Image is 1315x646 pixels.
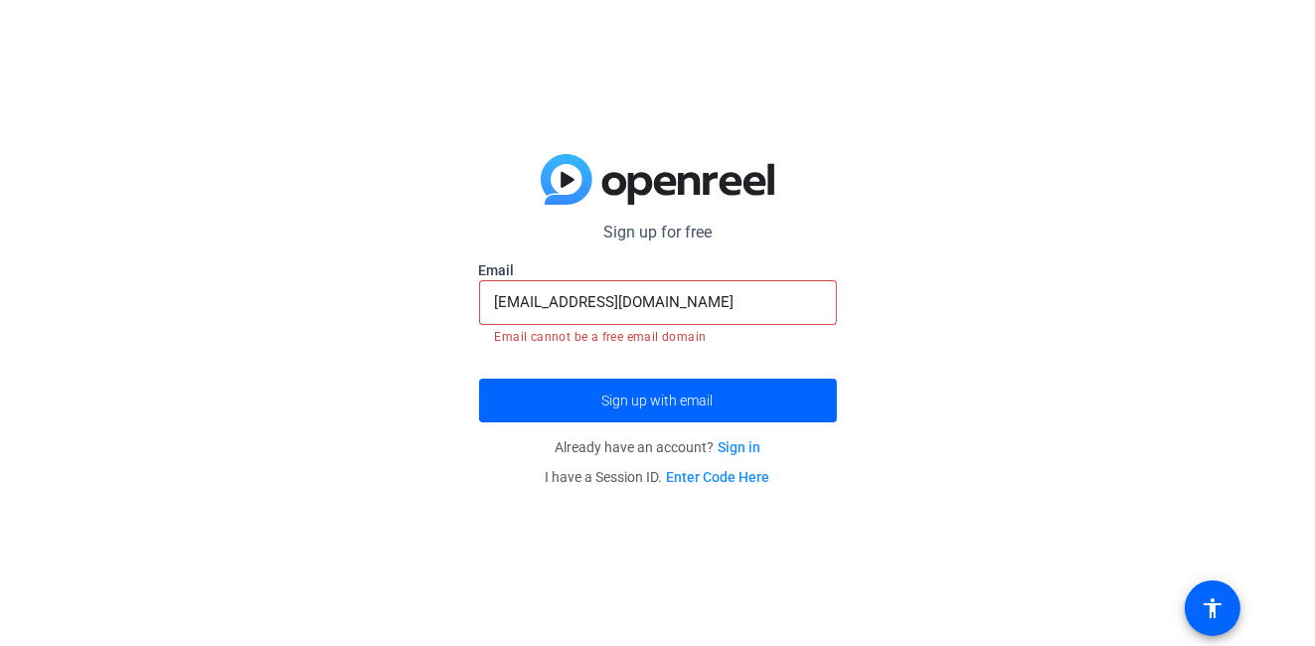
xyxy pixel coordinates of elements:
span: Already have an account? [555,439,760,455]
mat-error: Email cannot be a free email domain [495,325,821,347]
button: Sign up with email [479,379,837,422]
label: Email [479,260,837,280]
img: blue-gradient.svg [541,154,774,206]
span: I have a Session ID. [546,469,770,485]
p: Sign up for free [479,221,837,244]
mat-icon: accessibility [1201,596,1225,620]
a: Enter Code Here [667,469,770,485]
a: Sign in [718,439,760,455]
input: Enter Email Address [495,290,821,314]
